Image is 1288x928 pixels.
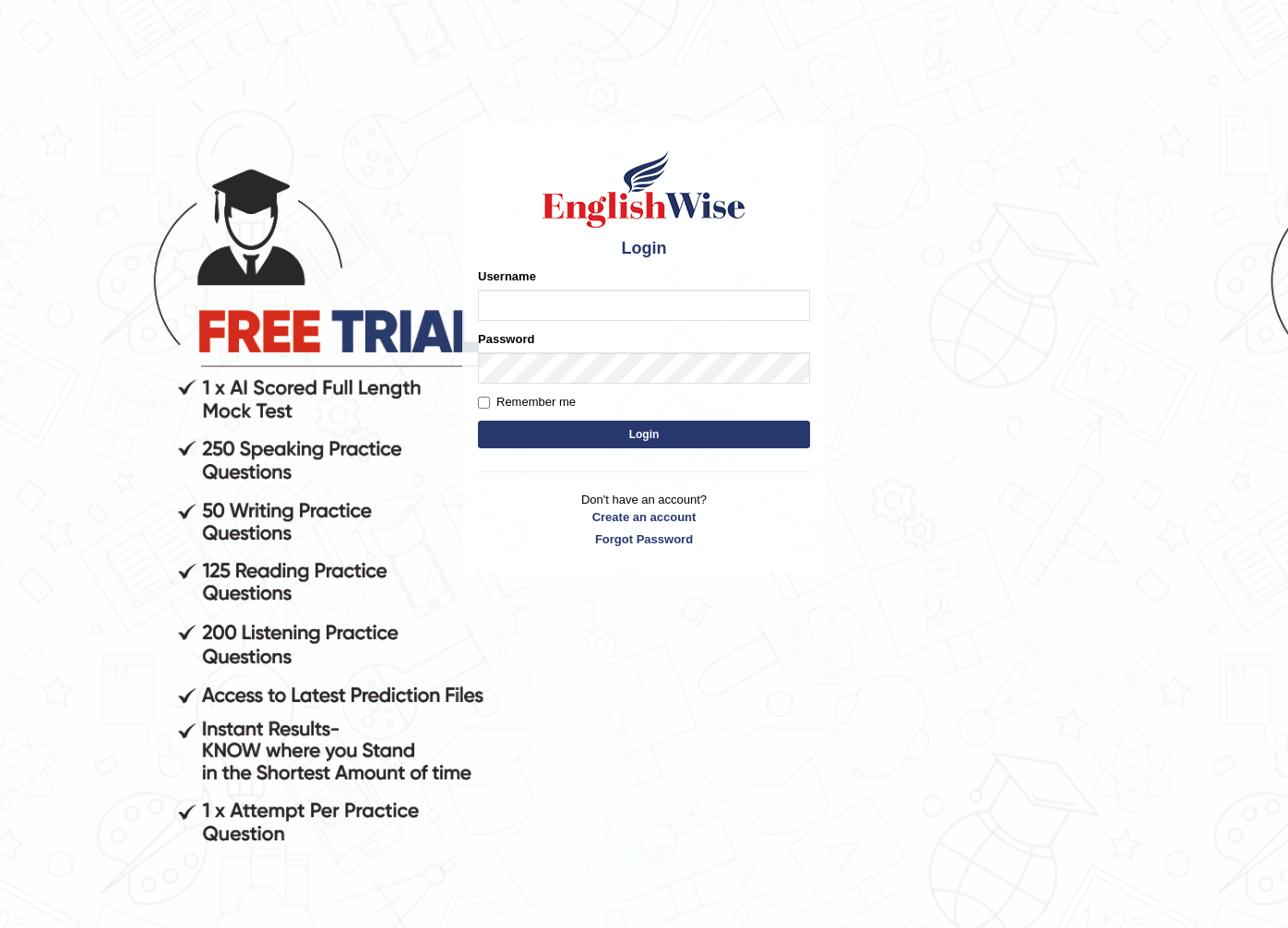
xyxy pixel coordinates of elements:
p: Don't have an account? [478,491,810,548]
a: Forgot Password [478,530,810,548]
a: Create an account [478,508,810,526]
h4: Login [478,240,810,258]
label: Password [478,330,534,348]
img: Logo of English Wise sign in for intelligent practice with AI [539,148,749,231]
label: Username [478,268,536,285]
button: Login [478,421,810,448]
input: Remember me [478,397,490,409]
label: Remember me [478,393,576,411]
